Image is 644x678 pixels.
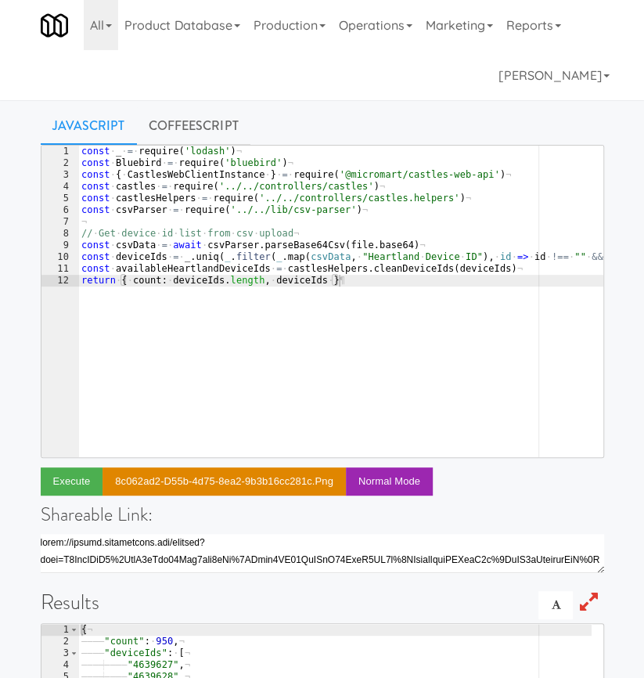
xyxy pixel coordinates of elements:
[41,169,79,181] div: 3
[41,534,604,573] textarea: [URL][DOMAIN_NAME]
[41,204,79,216] div: 6
[41,624,79,636] div: 1
[41,146,79,157] div: 1
[41,275,79,287] div: 12
[41,504,604,525] h4: Shareable Link:
[41,228,79,240] div: 8
[41,647,79,659] div: 3
[41,251,79,263] div: 10
[41,659,79,671] div: 4
[41,467,103,496] button: Execute
[41,181,79,193] div: 4
[41,193,79,204] div: 5
[492,50,615,100] a: [PERSON_NAME]
[103,467,346,496] button: 8c062ad2-d55b-4d75-8ea2-9b3b16cc281c.png
[41,240,79,251] div: 9
[346,467,433,496] button: Normal Mode
[41,636,79,647] div: 2
[41,157,79,169] div: 2
[137,106,250,146] a: CoffeeScript
[41,106,137,146] a: Javascript
[41,263,79,275] div: 11
[41,216,79,228] div: 7
[41,12,68,39] img: Micromart
[41,591,604,614] h1: Results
